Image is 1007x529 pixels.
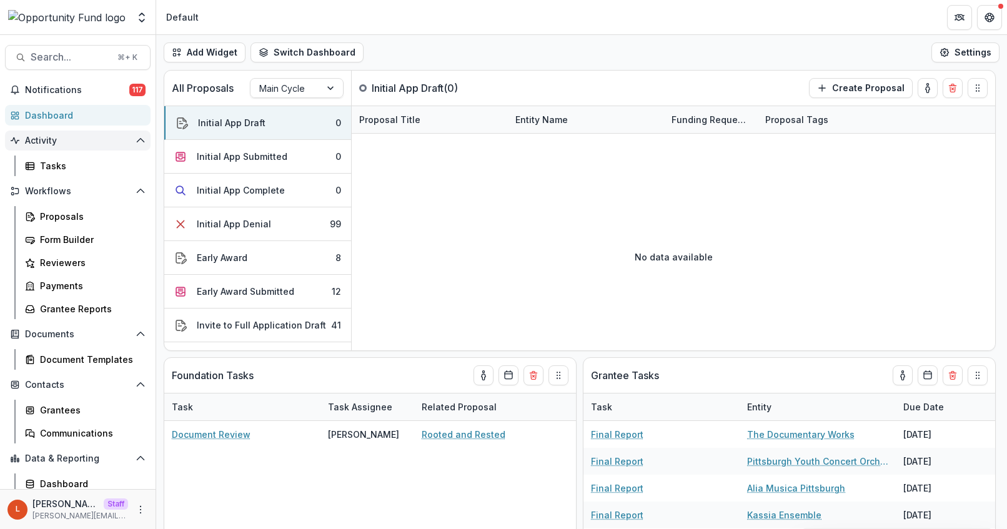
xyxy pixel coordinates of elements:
button: Open Data & Reporting [5,448,151,468]
button: Delete card [943,78,963,98]
div: Dashboard [25,109,141,122]
div: Task [583,400,620,413]
a: Dashboard [20,473,151,494]
div: Related Proposal [414,400,504,413]
div: Initial App Complete [197,184,285,197]
div: [DATE] [896,448,990,475]
button: Partners [947,5,972,30]
nav: breadcrumb [161,8,204,26]
a: Form Builder [20,229,151,250]
div: Proposal Tags [758,106,914,133]
a: Communications [20,423,151,443]
button: toggle-assigned-to-me [474,365,494,385]
a: Reviewers [20,252,151,273]
div: Task [164,400,201,413]
span: 117 [129,84,146,96]
div: Entity [740,393,896,420]
span: Contacts [25,380,131,390]
a: Proposals [20,206,151,227]
div: Funding Requested [664,106,758,133]
div: Tasks [40,159,141,172]
button: Drag [548,365,568,385]
a: Dashboard [5,105,151,126]
div: Due Date [896,393,990,420]
div: Task Assignee [320,393,414,420]
div: Initial App Denial [197,217,271,230]
button: Initial App Submitted0 [164,140,351,174]
div: Reviewers [40,256,141,269]
button: Initial App Denial99 [164,207,351,241]
span: Documents [25,329,131,340]
a: Pittsburgh Youth Concert Orchestra [747,455,888,468]
button: toggle-assigned-to-me [893,365,913,385]
div: ⌘ + K [115,51,140,64]
button: Drag [968,78,988,98]
button: Create Proposal [809,78,913,98]
div: [DATE] [896,475,990,502]
div: Dashboard [40,477,141,490]
span: Notifications [25,85,129,96]
div: Due Date [570,393,664,420]
button: Open Activity [5,131,151,151]
p: Initial App Draft ( 0 ) [372,81,465,96]
div: 99 [330,217,341,230]
div: Proposal Title [352,113,428,126]
button: Early Award Submitted12 [164,275,351,309]
a: Rooted and Rested [422,428,505,441]
div: 8 [335,251,341,264]
div: Task [583,393,740,420]
p: [PERSON_NAME] [32,497,99,510]
div: Form Builder [40,233,141,246]
button: Notifications117 [5,80,151,100]
a: Payments [20,275,151,296]
span: Activity [25,136,131,146]
img: Opportunity Fund logo [8,10,126,25]
button: Settings [931,42,1000,62]
div: Proposals [40,210,141,223]
div: Related Proposal [414,393,570,420]
button: Initial App Draft0 [164,106,351,140]
div: [DATE] [896,502,990,528]
div: Due Date [896,400,951,413]
div: Entity Name [508,106,664,133]
a: Alia Musica Pittsburgh [747,482,845,495]
div: Default [166,11,199,24]
div: Entity [740,400,779,413]
span: Search... [31,51,110,63]
div: [PERSON_NAME] [328,428,399,441]
div: 41 [331,319,341,332]
div: [DATE] [896,421,990,448]
button: Drag [968,365,988,385]
div: Communications [40,427,141,440]
button: Get Help [977,5,1002,30]
div: Task [164,393,320,420]
a: Tasks [20,156,151,176]
div: Proposal Title [352,106,508,133]
div: Due Date [570,400,626,413]
p: Foundation Tasks [172,368,254,383]
a: Final Report [591,428,643,441]
p: No data available [635,250,713,264]
div: 0 [335,184,341,197]
div: Early Award [197,251,247,264]
a: Final Report [591,455,643,468]
button: Open Workflows [5,181,151,201]
button: Open Documents [5,324,151,344]
div: Grantees [40,403,141,417]
div: Proposal Tags [758,113,836,126]
div: Invite to Full Application Draft [197,319,326,332]
div: Task Assignee [320,400,400,413]
button: Delete card [943,365,963,385]
div: Document Templates [40,353,141,366]
div: 12 [332,285,341,298]
p: Staff [104,498,128,510]
button: Add Widget [164,42,246,62]
button: Switch Dashboard [251,42,364,62]
div: Payments [40,279,141,292]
